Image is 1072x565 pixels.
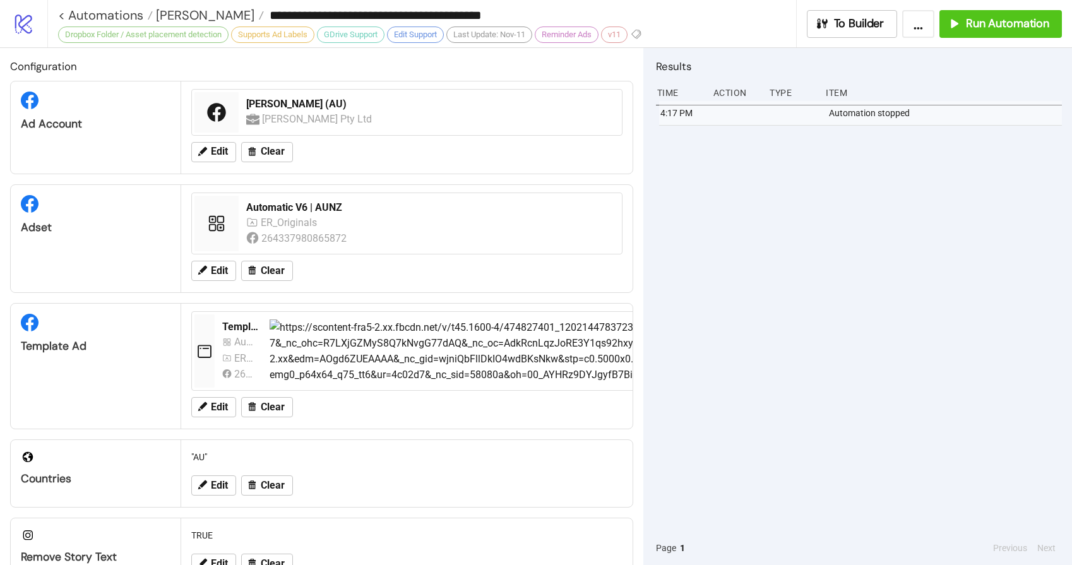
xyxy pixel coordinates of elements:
[10,58,633,74] h2: Configuration
[656,58,1062,74] h2: Results
[261,401,285,413] span: Clear
[241,397,293,417] button: Clear
[21,550,170,564] div: Remove Story Text
[656,541,676,555] span: Page
[659,101,706,125] div: 4:17 PM
[768,81,816,105] div: Type
[317,27,384,43] div: GDrive Support
[246,97,614,111] div: [PERSON_NAME] (AU)
[58,27,229,43] div: Dropbox Folder / Asset placement detection
[211,146,228,157] span: Edit
[234,334,254,350] div: Automatic V1
[21,339,170,354] div: Template Ad
[211,480,228,491] span: Edit
[902,10,934,38] button: ...
[234,350,254,366] div: ER_Originals
[261,215,320,230] div: ER_Originals
[807,10,898,38] button: To Builder
[241,261,293,281] button: Clear
[966,16,1049,31] span: Run Automation
[989,541,1031,555] button: Previous
[261,265,285,277] span: Clear
[387,27,444,43] div: Edit Support
[186,523,628,547] div: TRUE
[191,475,236,496] button: Edit
[191,261,236,281] button: Edit
[58,9,153,21] a: < Automations
[825,81,1062,105] div: Item
[601,27,628,43] div: v11
[262,111,374,127] div: [PERSON_NAME] Pty Ltd
[234,366,254,382] div: 264337980865872
[191,397,236,417] button: Edit
[153,7,254,23] span: [PERSON_NAME]
[153,9,264,21] a: [PERSON_NAME]
[535,27,599,43] div: Reminder Ads
[191,142,236,162] button: Edit
[211,265,228,277] span: Edit
[1033,541,1059,555] button: Next
[21,220,170,235] div: Adset
[241,475,293,496] button: Clear
[261,230,349,246] div: 264337980865872
[939,10,1062,38] button: Run Automation
[211,401,228,413] span: Edit
[828,101,1065,125] div: Automation stopped
[231,27,314,43] div: Supports Ad Labels
[222,320,259,334] div: Template
[21,117,170,131] div: Ad Account
[676,541,689,555] button: 1
[834,16,884,31] span: To Builder
[656,81,703,105] div: Time
[21,472,170,486] div: Countries
[712,81,759,105] div: Action
[186,445,628,469] div: "AU"
[261,480,285,491] span: Clear
[261,146,285,157] span: Clear
[246,201,614,215] div: Automatic V6 | AUNZ
[241,142,293,162] button: Clear
[446,27,532,43] div: Last Update: Nov-11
